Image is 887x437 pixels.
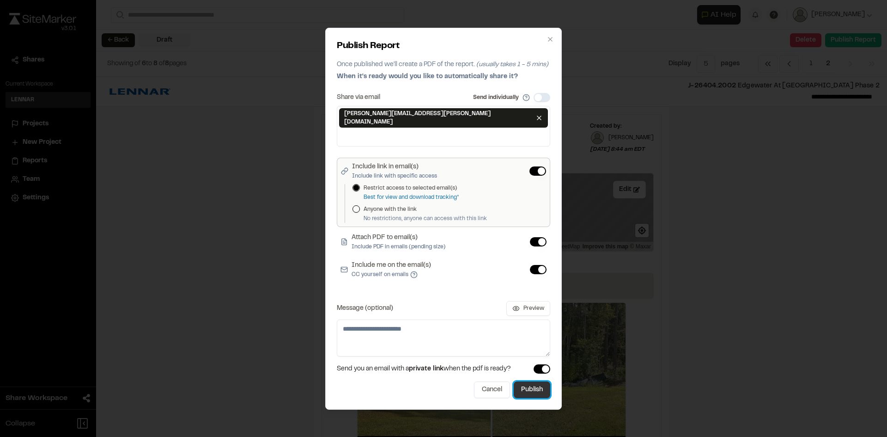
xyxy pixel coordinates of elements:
[352,233,445,251] label: Attach PDF to email(s)
[474,382,510,398] button: Cancel
[476,62,548,68] span: (usually takes 1 - 5 mins)
[337,94,380,101] label: Share via email
[364,184,459,192] label: Restrict access to selected email(s)
[337,74,518,80] span: When it's ready would you like to automatically share it?
[337,60,550,70] p: Once published we'll create a PDF of the report.
[352,172,437,180] p: Include link with specific access
[344,110,534,126] span: [PERSON_NAME][EMAIL_ADDRESS][PERSON_NAME][DOMAIN_NAME]
[352,271,431,279] p: CC yourself on emails
[352,260,431,279] label: Include me on the email(s)
[337,305,393,312] label: Message (optional)
[364,215,487,223] p: No restrictions, anyone can access with this link
[364,193,459,202] p: Best for view and download tracking*
[337,39,550,53] h2: Publish Report
[506,301,550,316] button: Preview
[337,364,511,374] span: Send you an email with a when the pdf is ready?
[473,93,519,102] label: Send individually
[409,366,443,372] span: private link
[352,243,445,251] p: Include PDF in emails (pending size)
[514,382,550,398] button: Publish
[410,271,418,278] button: Include me on the email(s)CC yourself on emails
[352,162,437,180] label: Include link in email(s)
[364,205,487,214] label: Anyone with the link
